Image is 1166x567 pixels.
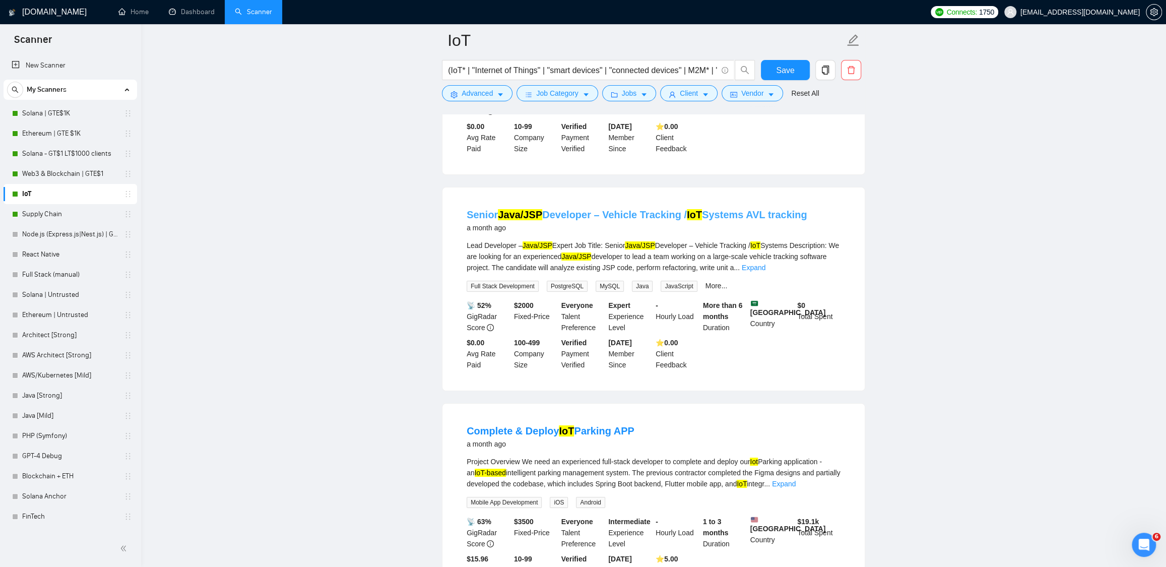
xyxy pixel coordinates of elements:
input: Scanner name... [447,28,845,53]
span: holder [124,331,132,339]
mark: IoT [750,241,760,249]
span: caret-down [702,91,709,98]
div: Total Spent [795,516,843,549]
span: caret-down [640,91,647,98]
a: Reset All [791,88,819,99]
div: GigRadar Score [465,516,512,549]
div: a month ago [467,438,634,450]
img: upwork-logo.png [935,8,943,16]
b: 10-99 [514,555,532,563]
a: Expand [772,480,796,488]
button: search [735,60,755,80]
mark: Iot [750,458,758,466]
span: holder [124,351,132,359]
b: [GEOGRAPHIC_DATA] [750,300,826,317]
b: More than 6 months [703,301,743,321]
a: Expand [742,264,765,272]
span: holder [124,271,132,279]
img: logo [9,5,16,21]
div: Payment Verified [559,337,607,370]
mark: IoT [687,209,702,220]
b: Verified [561,555,587,563]
b: 📡 63% [467,518,491,526]
span: search [8,86,23,93]
a: More... [705,282,728,290]
div: Project Overview We need an experienced full-stack developer to complete and deploy our Parking a... [467,456,840,489]
div: Client Feedback [654,121,701,154]
b: $ 0 [797,301,805,309]
span: folder [611,91,618,98]
input: Search Freelance Jobs... [448,64,717,77]
a: Solana - GT$1 LT$1000 clients [22,144,118,164]
span: caret-down [767,91,774,98]
div: Member Since [606,121,654,154]
span: caret-down [497,91,504,98]
span: holder [124,250,132,259]
a: Java [Strong] [22,386,118,406]
b: ⭐️ 0.00 [656,122,678,131]
a: PHP (Symfony) [22,426,118,446]
div: Fixed-Price [512,516,559,549]
span: holder [124,371,132,380]
b: Expert [608,301,630,309]
span: setting [450,91,458,98]
img: 🇺🇸 [751,516,758,523]
a: searchScanner [235,8,272,16]
mark: IoT-based [475,469,506,477]
span: Full Stack Development [467,281,539,292]
img: 🇸🇦 [751,300,758,307]
iframe: Intercom live chat [1132,533,1156,557]
b: 10-99 [514,122,532,131]
b: [GEOGRAPHIC_DATA] [750,516,826,533]
div: a month ago [467,222,807,234]
button: userClientcaret-down [660,85,718,101]
a: IoT [22,184,118,204]
a: Solana Anchor [22,486,118,507]
a: Complete & DeployIoTParking APP [467,425,634,436]
b: Everyone [561,518,593,526]
span: holder [124,150,132,158]
span: Save [776,64,794,77]
div: Payment Verified [559,121,607,154]
b: - [656,301,658,309]
mark: Java/JSP [523,241,552,249]
b: Intermediate [608,518,650,526]
li: New Scanner [4,55,137,76]
span: info-circle [722,67,728,74]
span: JavaScript [661,281,697,292]
div: Duration [701,516,748,549]
button: idcardVendorcaret-down [722,85,783,101]
a: Solana | GTE$1K [22,103,118,123]
span: Scanner [6,32,60,53]
a: Java [Mild] [22,406,118,426]
span: holder [124,170,132,178]
span: holder [124,109,132,117]
span: ... [764,480,770,488]
b: [DATE] [608,339,631,347]
button: settingAdvancedcaret-down [442,85,512,101]
span: Advanced [462,88,493,99]
div: Experience Level [606,300,654,333]
b: [DATE] [608,122,631,131]
div: Fixed-Price [512,300,559,333]
span: Job Category [536,88,578,99]
div: GigRadar Score [465,300,512,333]
a: Supply Chain [22,204,118,224]
div: Client Feedback [654,337,701,370]
span: delete [841,66,861,75]
span: Jobs [622,88,637,99]
span: holder [124,412,132,420]
span: idcard [730,91,737,98]
b: Everyone [561,301,593,309]
div: Country [748,300,796,333]
span: holder [124,130,132,138]
b: - [656,518,658,526]
span: setting [1146,8,1161,16]
span: holder [124,432,132,440]
mark: Java/JSP [625,241,655,249]
a: setting [1146,8,1162,16]
a: Ethereum | GTE $1K [22,123,118,144]
span: edit [847,34,860,47]
span: double-left [120,543,130,553]
span: holder [124,311,132,319]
